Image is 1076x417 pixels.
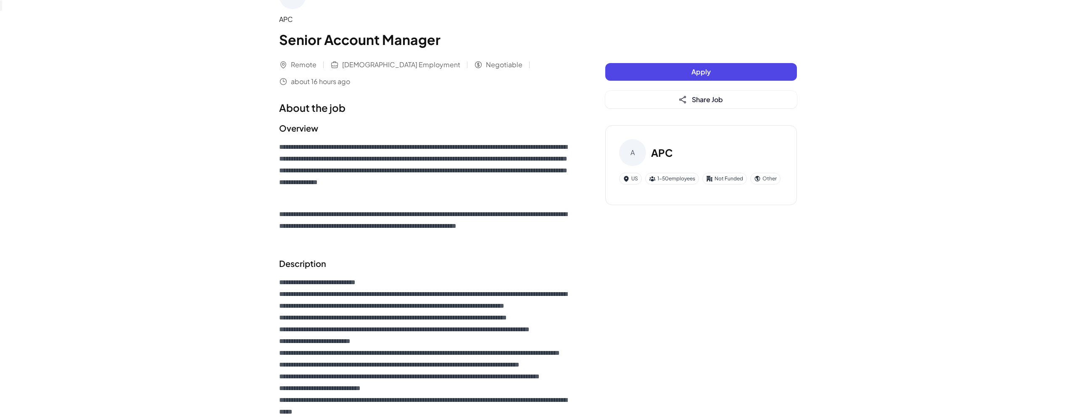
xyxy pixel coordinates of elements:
h1: Senior Account Manager [279,29,572,50]
span: Negotiable [486,60,522,70]
span: Apply [691,67,711,76]
div: US [619,173,642,185]
div: Other [750,173,781,185]
h1: About the job [279,100,572,115]
button: Apply [605,63,797,81]
span: Remote [291,60,316,70]
button: Share Job [605,91,797,108]
div: Not Funded [702,173,747,185]
span: Share Job [692,95,723,104]
span: [DEMOGRAPHIC_DATA] Employment [342,60,460,70]
div: A [619,139,646,166]
h2: Overview [279,122,572,135]
div: APC [279,14,572,24]
div: 1-50 employees [645,173,699,185]
span: about 16 hours ago [291,77,350,87]
h3: APC [651,145,673,160]
h2: Description [279,257,572,270]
